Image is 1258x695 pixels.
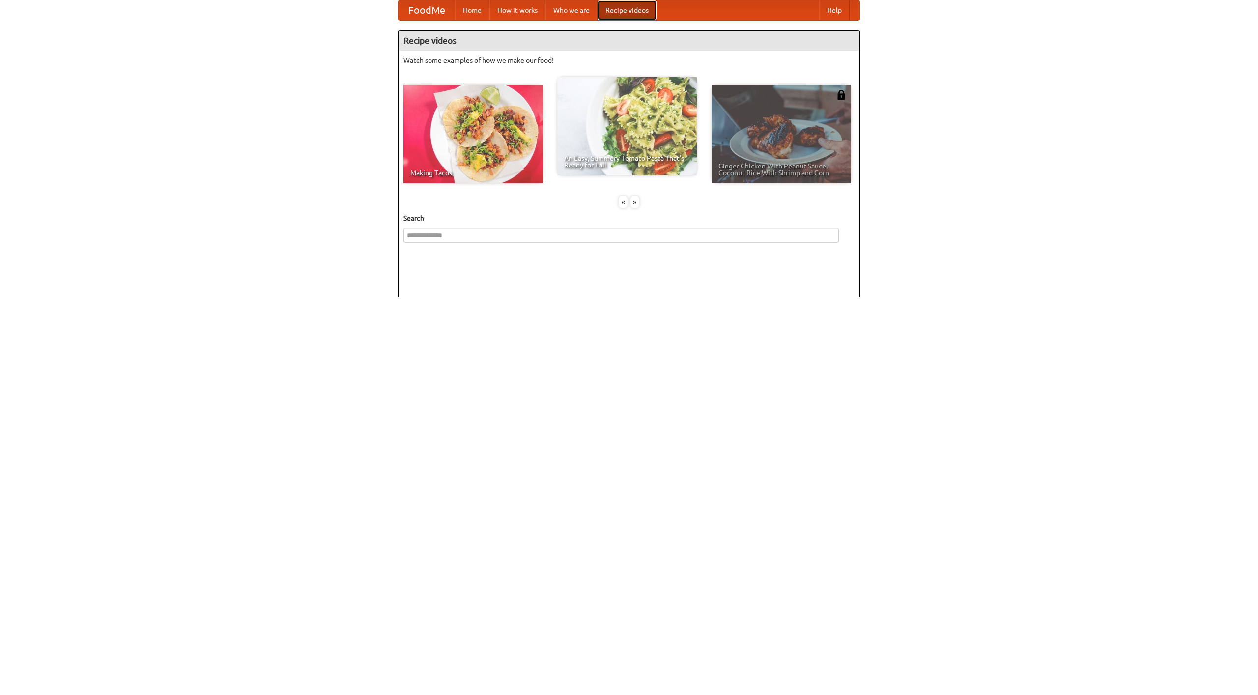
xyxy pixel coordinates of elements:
div: « [619,196,628,208]
h5: Search [403,213,855,223]
img: 483408.png [836,90,846,100]
a: How it works [489,0,545,20]
p: Watch some examples of how we make our food! [403,56,855,65]
span: An Easy, Summery Tomato Pasta That's Ready for Fall [564,155,690,168]
h4: Recipe videos [399,31,859,51]
div: » [630,196,639,208]
a: Who we are [545,0,598,20]
a: Home [455,0,489,20]
a: An Easy, Summery Tomato Pasta That's Ready for Fall [557,77,697,175]
a: Recipe videos [598,0,657,20]
a: Making Tacos [403,85,543,183]
a: FoodMe [399,0,455,20]
a: Help [819,0,850,20]
span: Making Tacos [410,169,536,176]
